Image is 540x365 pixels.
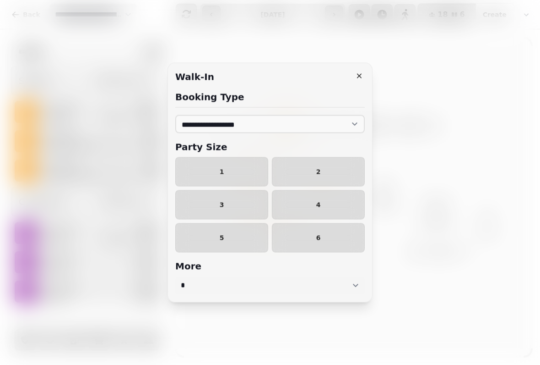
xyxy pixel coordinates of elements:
[175,157,268,187] button: 1
[183,169,260,175] span: 1
[175,141,227,154] h2: Party Size
[175,260,351,273] h2: More
[272,223,365,253] button: 6
[175,71,214,83] h2: Walk-in
[280,202,357,208] span: 4
[280,169,357,175] span: 2
[175,223,268,253] button: 5
[272,190,365,220] button: 4
[183,202,260,208] span: 3
[175,190,268,220] button: 3
[175,91,244,104] h2: Booking Type
[183,235,260,241] span: 5
[272,157,365,187] button: 2
[280,235,357,241] span: 6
